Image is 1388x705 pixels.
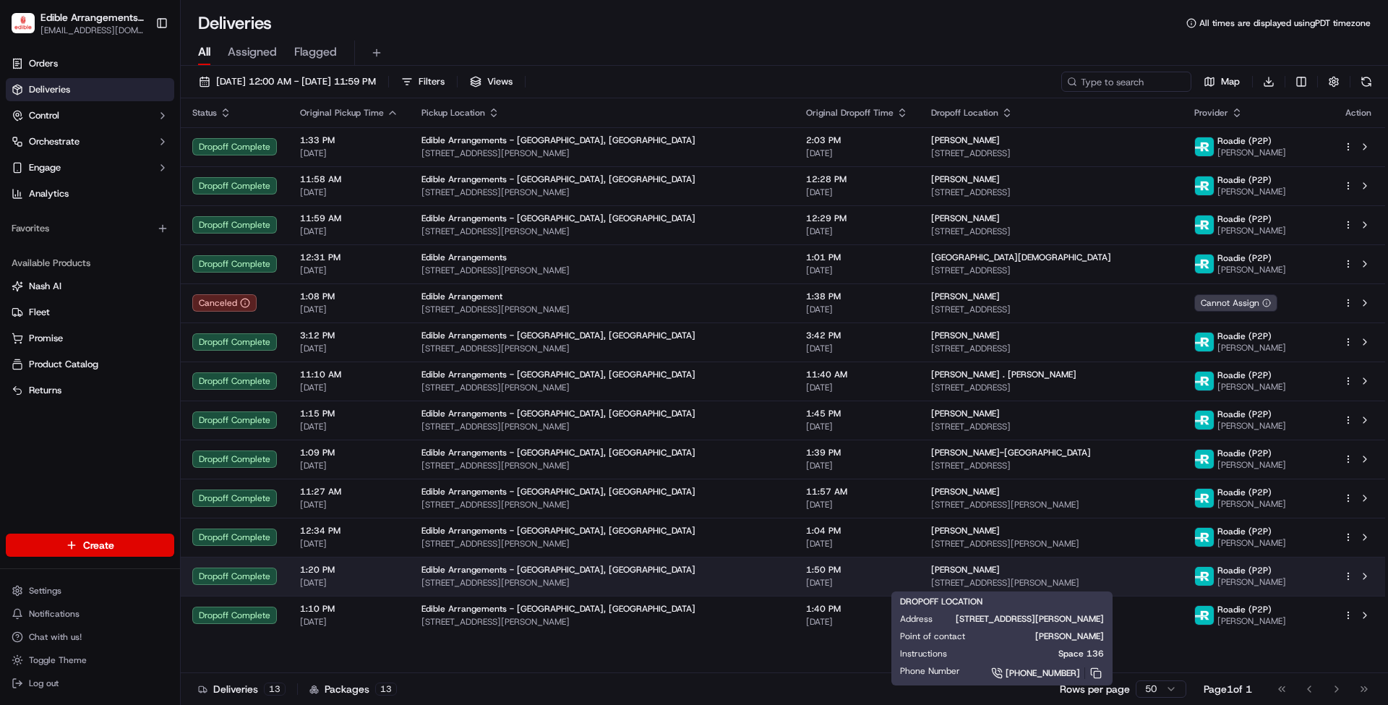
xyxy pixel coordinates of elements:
[375,683,397,696] div: 13
[806,174,908,185] span: 12:28 PM
[6,104,174,127] button: Control
[421,408,695,419] span: Edible Arrangements - [GEOGRAPHIC_DATA], [GEOGRAPHIC_DATA]
[806,369,908,380] span: 11:40 AM
[1217,459,1286,471] span: [PERSON_NAME]
[931,174,1000,185] span: [PERSON_NAME]
[192,294,257,312] button: Canceled
[931,564,1000,576] span: [PERSON_NAME]
[6,52,174,75] a: Orders
[1217,381,1286,393] span: [PERSON_NAME]
[1217,576,1286,588] span: [PERSON_NAME]
[6,534,174,557] button: Create
[421,603,695,615] span: Edible Arrangements - [GEOGRAPHIC_DATA], [GEOGRAPHIC_DATA]
[806,343,908,354] span: [DATE]
[40,25,144,36] button: [EMAIL_ADDRESS][DOMAIN_NAME]
[806,421,908,432] span: [DATE]
[45,224,117,236] span: [PERSON_NAME]
[29,608,80,620] span: Notifications
[1204,682,1252,696] div: Page 1 of 1
[1195,450,1214,469] img: roadie-logo-v2.jpg
[29,323,111,338] span: Knowledge Base
[224,185,263,202] button: See all
[1006,667,1080,679] span: [PHONE_NUMBER]
[300,421,398,432] span: [DATE]
[931,408,1000,419] span: [PERSON_NAME]
[300,134,398,146] span: 1:33 PM
[1217,565,1272,576] span: Roadie (P2P)
[806,616,908,628] span: [DATE]
[931,525,1000,537] span: [PERSON_NAME]
[806,525,908,537] span: 1:04 PM
[1195,372,1214,390] img: roadie-logo-v2.jpg
[931,447,1091,458] span: [PERSON_NAME]-[GEOGRAPHIC_DATA]
[29,585,61,597] span: Settings
[806,603,908,615] span: 1:40 PM
[806,460,908,471] span: [DATE]
[806,252,908,263] span: 1:01 PM
[216,75,376,88] span: [DATE] 12:00 AM - [DATE] 11:59 PM
[970,648,1104,659] span: Space 136
[421,616,783,628] span: [STREET_ADDRESS][PERSON_NAME]
[956,613,1104,625] span: [STREET_ADDRESS][PERSON_NAME]
[128,224,158,236] span: [DATE]
[1217,174,1272,186] span: Roadie (P2P)
[931,343,1171,354] span: [STREET_ADDRESS]
[29,631,82,643] span: Chat with us!
[1197,72,1246,92] button: Map
[12,332,168,345] a: Promise
[6,604,174,624] button: Notifications
[421,187,783,198] span: [STREET_ADDRESS][PERSON_NAME]
[931,499,1171,510] span: [STREET_ADDRESS][PERSON_NAME]
[1195,333,1214,351] img: roadie-logo-v2.jpg
[12,13,35,34] img: Edible Arrangements - Visalia, CA
[29,83,70,96] span: Deliveries
[264,683,286,696] div: 13
[421,330,695,341] span: Edible Arrangements - [GEOGRAPHIC_DATA], [GEOGRAPHIC_DATA]
[300,525,398,537] span: 12:34 PM
[6,673,174,693] button: Log out
[14,138,40,164] img: 1736555255976-a54dd68f-1ca7-489b-9aae-adbdc363a1c4
[246,142,263,160] button: Start new chat
[12,358,168,371] a: Product Catalog
[806,265,908,276] span: [DATE]
[931,252,1111,263] span: [GEOGRAPHIC_DATA][DEMOGRAPHIC_DATA]
[300,447,398,458] span: 1:09 PM
[1217,213,1272,225] span: Roadie (P2P)
[931,107,998,119] span: Dropoff Location
[40,10,144,25] button: Edible Arrangements - [GEOGRAPHIC_DATA], [GEOGRAPHIC_DATA]
[1195,489,1214,508] img: roadie-logo-v2.jpg
[29,109,59,122] span: Control
[1195,606,1214,625] img: roadie-logo-v2.jpg
[900,596,982,607] span: DROPOFF LOCATION
[300,330,398,341] span: 3:12 PM
[300,213,398,224] span: 11:59 AM
[1217,147,1286,158] span: [PERSON_NAME]
[198,12,272,35] h1: Deliveries
[1217,498,1286,510] span: [PERSON_NAME]
[988,631,1104,642] span: [PERSON_NAME]
[12,384,168,397] a: Returns
[165,263,194,275] span: [DATE]
[806,408,908,419] span: 1:45 PM
[1199,17,1371,29] span: All times are displayed using PDT timezone
[1217,264,1286,275] span: [PERSON_NAME]
[1217,526,1272,537] span: Roadie (P2P)
[900,665,960,677] span: Phone Number
[806,564,908,576] span: 1:50 PM
[421,343,783,354] span: [STREET_ADDRESS][PERSON_NAME]
[1217,342,1286,354] span: [PERSON_NAME]
[900,613,933,625] span: Address
[29,384,61,397] span: Returns
[6,275,174,298] button: Nash AI
[6,301,174,324] button: Fleet
[1217,487,1272,498] span: Roadie (P2P)
[421,577,783,589] span: [STREET_ADDRESS][PERSON_NAME]
[6,627,174,647] button: Chat with us!
[6,130,174,153] button: Orchestrate
[395,72,451,92] button: Filters
[806,330,908,341] span: 3:42 PM
[300,564,398,576] span: 1:20 PM
[137,323,232,338] span: API Documentation
[29,161,61,174] span: Engage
